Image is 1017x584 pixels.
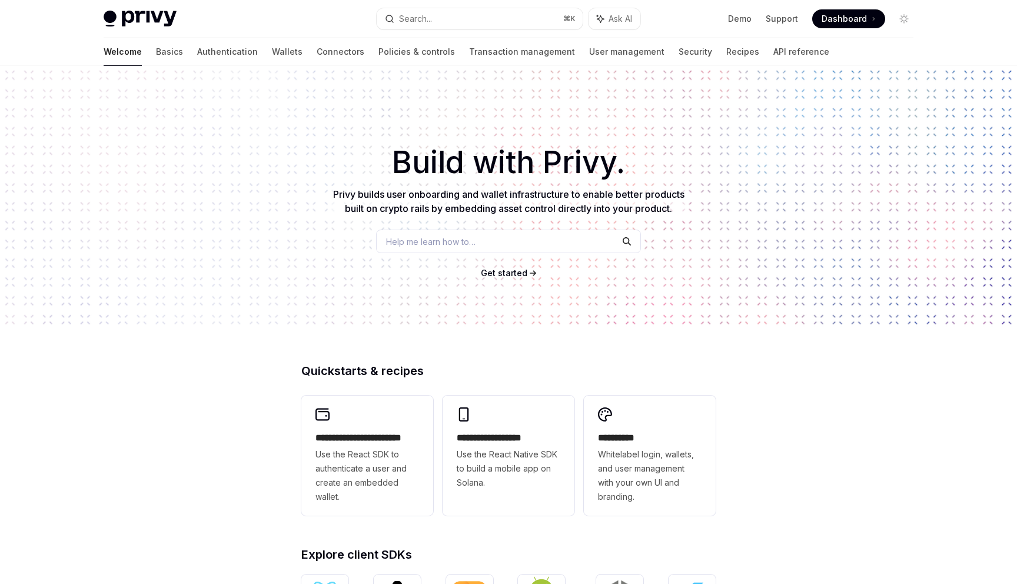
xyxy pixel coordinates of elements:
a: Connectors [317,38,364,66]
span: Quickstarts & recipes [301,365,424,377]
span: Ask AI [609,13,632,25]
a: Get started [481,267,527,279]
span: Use the React SDK to authenticate a user and create an embedded wallet. [315,447,419,504]
a: Authentication [197,38,258,66]
a: **** **** **** ***Use the React Native SDK to build a mobile app on Solana. [443,396,574,516]
button: Ask AI [589,8,640,29]
div: Search... [399,12,432,26]
a: **** *****Whitelabel login, wallets, and user management with your own UI and branding. [584,396,716,516]
button: Toggle dark mode [895,9,913,28]
span: Get started [481,268,527,278]
span: Use the React Native SDK to build a mobile app on Solana. [457,447,560,490]
a: Security [679,38,712,66]
a: Support [766,13,798,25]
span: Privy builds user onboarding and wallet infrastructure to enable better products built on crypto ... [333,188,684,214]
span: Explore client SDKs [301,549,412,560]
a: Policies & controls [378,38,455,66]
a: Demo [728,13,752,25]
span: Build with Privy. [392,152,625,173]
a: Dashboard [812,9,885,28]
a: Wallets [272,38,303,66]
span: Help me learn how to… [386,235,476,248]
a: User management [589,38,664,66]
a: Welcome [104,38,142,66]
button: Search...⌘K [377,8,583,29]
a: Basics [156,38,183,66]
span: ⌘ K [563,14,576,24]
span: Dashboard [822,13,867,25]
a: Transaction management [469,38,575,66]
span: Whitelabel login, wallets, and user management with your own UI and branding. [598,447,702,504]
a: Recipes [726,38,759,66]
img: light logo [104,11,177,27]
a: API reference [773,38,829,66]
